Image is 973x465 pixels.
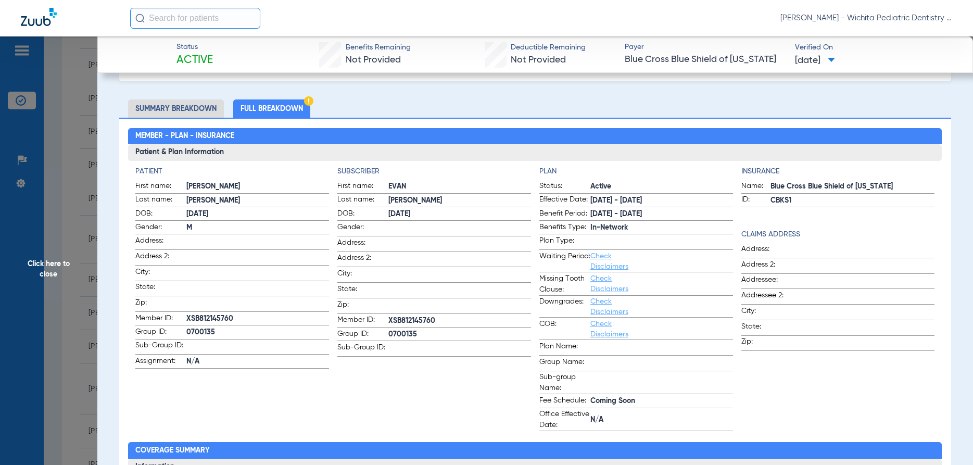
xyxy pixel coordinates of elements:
[135,326,186,339] span: Group ID:
[590,275,628,293] a: Check Disclaimers
[388,209,531,220] span: [DATE]
[346,42,411,53] span: Benefits Remaining
[770,181,935,192] span: Blue Cross Blue Shield of [US_STATE]
[590,320,628,338] a: Check Disclaimers
[539,341,590,355] span: Plan Name:
[780,13,952,23] span: [PERSON_NAME] - Wichita Pediatric Dentistry [GEOGRAPHIC_DATA]
[539,166,733,177] h4: Plan
[21,8,57,26] img: Zuub Logo
[186,313,329,324] span: XSB812145760
[921,415,973,465] iframe: Chat Widget
[539,222,590,234] span: Benefits Type:
[590,396,733,407] span: Coming Soon
[304,96,313,106] img: Hazard
[135,267,186,281] span: City:
[337,268,388,282] span: City:
[741,244,792,258] span: Address:
[539,409,590,431] span: Office Effective Date:
[135,282,186,296] span: State:
[186,356,329,367] span: N/A
[337,237,388,252] span: Address:
[128,128,942,145] h2: Member - Plan - Insurance
[337,181,388,193] span: First name:
[625,53,786,66] span: Blue Cross Blue Shield of [US_STATE]
[741,229,935,240] h4: Claims Address
[539,181,590,193] span: Status:
[539,273,590,295] span: Missing Tooth Clause:
[590,414,733,425] span: N/A
[388,195,531,206] span: [PERSON_NAME]
[539,208,590,221] span: Benefit Period:
[511,55,566,65] span: Not Provided
[590,298,628,316] a: Check Disclaimers
[128,99,224,118] li: Summary Breakdown
[741,166,935,177] h4: Insurance
[741,290,792,304] span: Addressee 2:
[337,166,531,177] h4: Subscriber
[135,297,186,311] span: Zip:
[539,251,590,272] span: Waiting Period:
[741,336,792,350] span: Zip:
[186,181,329,192] span: [PERSON_NAME]
[337,299,388,313] span: Zip:
[511,42,586,53] span: Deductible Remaining
[539,235,590,249] span: Plan Type:
[388,329,531,340] span: 0700135
[337,253,388,267] span: Address 2:
[539,357,590,371] span: Group Name:
[186,222,329,233] span: M
[795,54,835,67] span: [DATE]
[346,55,401,65] span: Not Provided
[741,321,792,335] span: State:
[590,222,733,233] span: In-Network
[539,372,590,394] span: Sub-group Name:
[135,235,186,249] span: Address:
[128,442,942,459] h2: Coverage Summary
[186,209,329,220] span: [DATE]
[590,195,733,206] span: [DATE] - [DATE]
[233,99,310,118] li: Full Breakdown
[741,274,792,288] span: Addressee:
[590,253,628,270] a: Check Disclaimers
[135,340,186,354] span: Sub-Group ID:
[388,316,531,326] span: XSB812145760
[625,42,786,53] span: Payer
[135,181,186,193] span: First name:
[337,194,388,207] span: Last name:
[337,222,388,236] span: Gender:
[135,313,186,325] span: Member ID:
[741,306,792,320] span: City:
[795,42,956,53] span: Verified On
[135,166,329,177] h4: Patient
[590,209,733,220] span: [DATE] - [DATE]
[741,259,792,273] span: Address 2:
[128,144,942,161] h3: Patient & Plan Information
[590,181,733,192] span: Active
[135,222,186,234] span: Gender:
[135,356,186,368] span: Assignment:
[337,329,388,341] span: Group ID:
[337,342,388,356] span: Sub-Group ID:
[741,181,770,193] span: Name:
[337,208,388,221] span: DOB:
[135,208,186,221] span: DOB:
[741,194,770,207] span: ID:
[539,296,590,317] span: Downgrades:
[176,53,213,68] span: Active
[539,194,590,207] span: Effective Date:
[135,251,186,265] span: Address 2:
[135,194,186,207] span: Last name:
[337,315,388,327] span: Member ID:
[130,8,260,29] input: Search for patients
[388,181,531,192] span: EVAN
[135,14,145,23] img: Search Icon
[539,395,590,408] span: Fee Schedule:
[176,42,213,53] span: Status
[770,195,935,206] span: CBKS1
